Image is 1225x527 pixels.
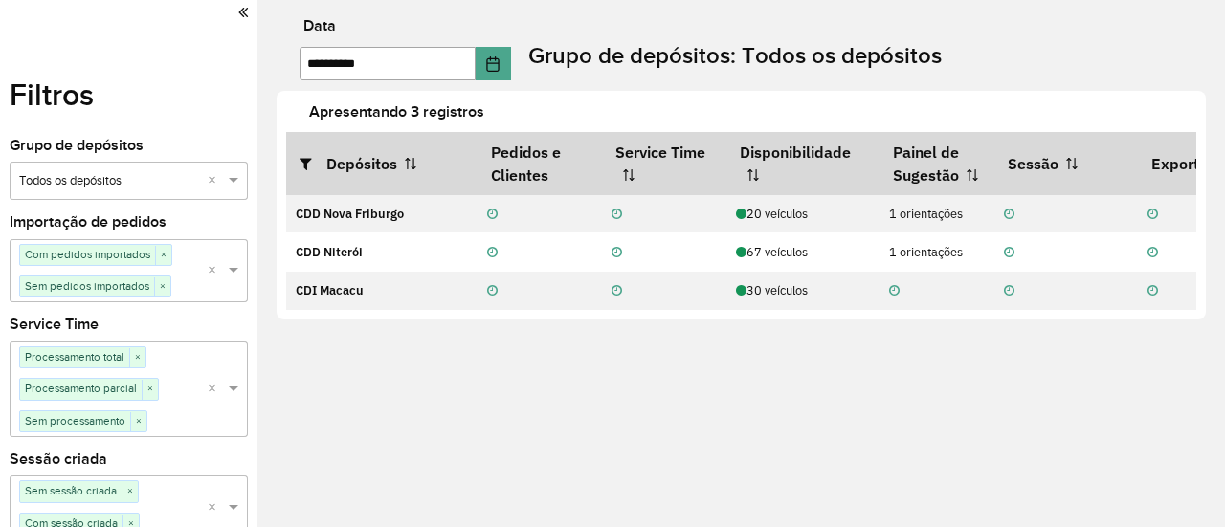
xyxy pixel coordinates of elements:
[296,206,404,222] strong: CDD Nova Friburgo
[487,247,498,259] i: Não realizada
[20,379,142,398] span: Processamento parcial
[880,132,994,195] th: Painel de Sugestão
[476,47,512,80] button: Choose Date
[528,38,942,73] label: Grupo de depósitos: Todos os depósitos
[208,498,224,518] span: Clear all
[1004,285,1014,297] i: Não realizada
[20,276,154,296] span: Sem pedidos importados
[296,282,364,298] strong: CDI Macacu
[20,481,122,500] span: Sem sessão criada
[154,277,170,296] span: ×
[129,348,145,367] span: ×
[1004,209,1014,221] i: Não realizada
[208,261,224,281] span: Clear all
[300,156,326,171] i: Abrir/fechar filtros
[994,132,1138,195] th: Sessão
[10,134,144,157] label: Grupo de depósitos
[296,244,363,260] strong: CDD Niterói
[612,247,622,259] i: Não realizada
[889,243,984,261] div: 1 orientações
[286,132,478,195] th: Depósitos
[1147,285,1158,297] i: Não realizada
[10,448,107,471] label: Sessão criada
[736,205,869,223] div: 20 veículos
[478,132,602,195] th: Pedidos e Clientes
[487,285,498,297] i: Não realizada
[20,411,130,430] span: Sem processamento
[10,210,167,233] label: Importação de pedidos
[612,209,622,221] i: Não realizada
[20,347,129,366] span: Processamento total
[10,313,99,336] label: Service Time
[122,482,138,501] span: ×
[487,209,498,221] i: Não realizada
[1147,209,1158,221] i: Não realizada
[889,285,900,297] i: Não realizada
[1004,247,1014,259] i: Não realizada
[602,132,726,195] th: Service Time
[303,14,336,37] label: Data
[612,285,622,297] i: Não realizada
[155,246,171,265] span: ×
[736,243,869,261] div: 67 veículos
[10,72,94,118] label: Filtros
[736,281,869,299] div: 30 veículos
[142,380,158,399] span: ×
[130,412,146,431] span: ×
[208,171,224,191] span: Clear all
[1147,247,1158,259] i: Não realizada
[20,245,155,264] span: Com pedidos importados
[208,380,224,400] span: Clear all
[889,205,984,223] div: 1 orientações
[726,132,880,195] th: Disponibilidade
